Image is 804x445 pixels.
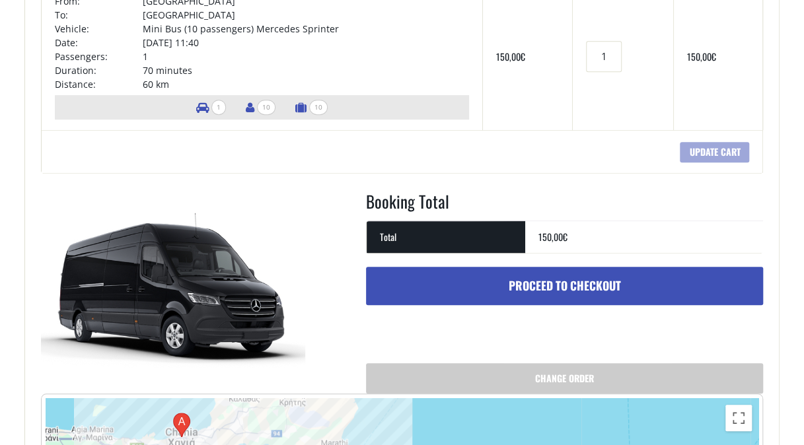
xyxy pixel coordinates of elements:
td: Duration: [55,63,143,77]
td: Passengers: [55,50,143,63]
th: Total [367,221,525,253]
input: Update cart [680,142,749,162]
td: 60 km [143,77,469,91]
div: Chatzimichali Giannari 35, Chania 731 35, Greece [168,407,196,442]
span: 10 [309,100,328,115]
button: Toggle fullscreen view [725,405,752,431]
input: Transfers quantity [586,41,622,72]
td: 1 [143,50,469,63]
span: € [521,50,525,63]
li: Number of luggage items [289,95,334,120]
bdi: 150,00 [538,230,567,244]
li: Number of vehicles [190,95,233,120]
bdi: 150,00 [687,50,716,63]
a: Change order [366,363,764,394]
span: 10 [257,100,275,115]
td: Distance: [55,77,143,91]
a: Proceed to checkout [366,267,764,305]
span: € [712,50,716,63]
td: Date: [55,36,143,50]
span: € [563,230,567,244]
td: To: [55,8,143,22]
td: Vehicle: [55,22,143,36]
bdi: 150,00 [496,50,525,63]
td: 70 minutes [143,63,469,77]
td: [GEOGRAPHIC_DATA] [143,8,469,22]
iframe: Secure express checkout frame [363,312,564,348]
img: Mini Bus (10 passengers) Mercedes Sprinter [41,189,305,388]
td: Mini Bus (10 passengers) Mercedes Sprinter [143,22,469,36]
td: [DATE] 11:40 [143,36,469,50]
li: Number of passengers [239,95,282,120]
h2: Booking Total [366,189,764,221]
span: 1 [211,100,226,115]
iframe: Secure express checkout frame [566,312,766,349]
